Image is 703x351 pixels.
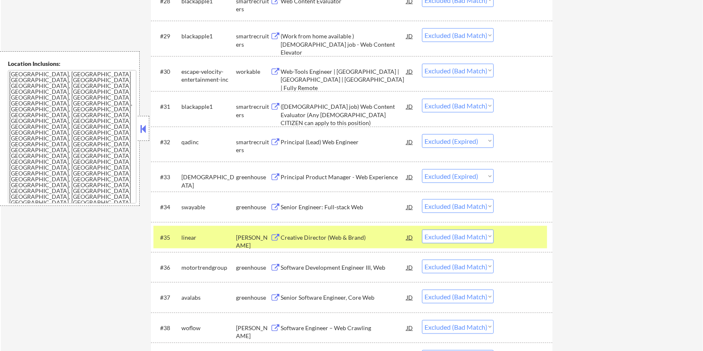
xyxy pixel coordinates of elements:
[406,28,414,43] div: JD
[281,68,407,92] div: Web-Tools Engineer | [GEOGRAPHIC_DATA] | [GEOGRAPHIC_DATA] | [GEOGRAPHIC_DATA] | Fully Remote
[236,103,270,119] div: smartrecruiters
[160,324,175,332] div: #38
[160,138,175,146] div: #32
[181,324,236,332] div: woflow
[160,173,175,181] div: #33
[181,68,236,84] div: escape-velocity-entertainment-inc
[406,320,414,335] div: JD
[406,199,414,214] div: JD
[181,173,236,189] div: [DEMOGRAPHIC_DATA]
[281,263,407,272] div: Software Development Engineer III, Web
[281,203,407,211] div: Senior Engineer: Full-stack Web
[8,60,136,68] div: Location Inclusions:
[181,32,236,40] div: blackapple1
[406,290,414,305] div: JD
[406,99,414,114] div: JD
[281,173,407,181] div: Principal Product Manager - Web Experience
[181,263,236,272] div: motortrendgroup
[160,68,175,76] div: #30
[181,233,236,242] div: linear
[236,203,270,211] div: greenhouse
[236,32,270,48] div: smartrecruiters
[236,324,270,340] div: [PERSON_NAME]
[236,138,270,154] div: smartrecruiters
[160,233,175,242] div: #35
[181,138,236,146] div: qadinc
[281,138,407,146] div: Principal (Lead) Web Engineer
[236,263,270,272] div: greenhouse
[181,103,236,111] div: blackapple1
[406,134,414,149] div: JD
[281,233,407,242] div: Creative Director (Web & Brand)
[160,103,175,111] div: #31
[160,263,175,272] div: #36
[236,173,270,181] div: greenhouse
[406,169,414,184] div: JD
[281,32,407,57] div: (Work from home available )[DEMOGRAPHIC_DATA] job - Web Content Elevator
[236,68,270,76] div: workable
[160,203,175,211] div: #34
[406,230,414,245] div: JD
[281,103,407,127] div: ([DEMOGRAPHIC_DATA] job) Web Content Evaluator (Any [DEMOGRAPHIC_DATA] CITIZEN can apply to this ...
[236,293,270,302] div: greenhouse
[160,293,175,302] div: #37
[281,293,407,302] div: Senior Software Engineer, Core Web
[281,324,407,332] div: Software Engineer – Web Crawling
[406,260,414,275] div: JD
[160,32,175,40] div: #29
[406,64,414,79] div: JD
[181,293,236,302] div: avalabs
[236,233,270,250] div: [PERSON_NAME]
[181,203,236,211] div: swayable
